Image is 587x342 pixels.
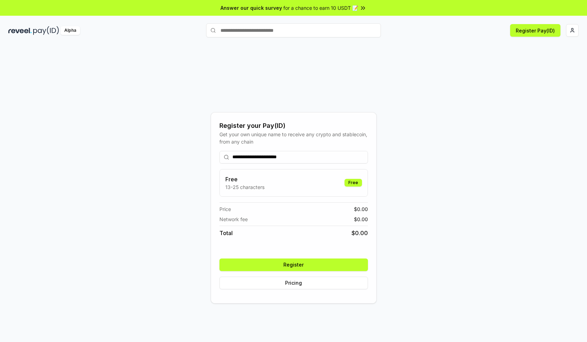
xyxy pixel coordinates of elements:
button: Register [219,259,368,271]
img: pay_id [33,26,59,35]
span: $ 0.00 [354,205,368,213]
span: Total [219,229,233,237]
div: Get your own unique name to receive any crypto and stablecoin, from any chain [219,131,368,145]
div: Register your Pay(ID) [219,121,368,131]
span: $ 0.00 [354,216,368,223]
span: for a chance to earn 10 USDT 📝 [283,4,358,12]
button: Pricing [219,277,368,289]
button: Register Pay(ID) [510,24,560,37]
span: Network fee [219,216,248,223]
span: Answer our quick survey [220,4,282,12]
span: Price [219,205,231,213]
img: reveel_dark [8,26,32,35]
p: 13-25 characters [225,183,264,191]
div: Alpha [60,26,80,35]
div: Free [345,179,362,187]
span: $ 0.00 [352,229,368,237]
h3: Free [225,175,264,183]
